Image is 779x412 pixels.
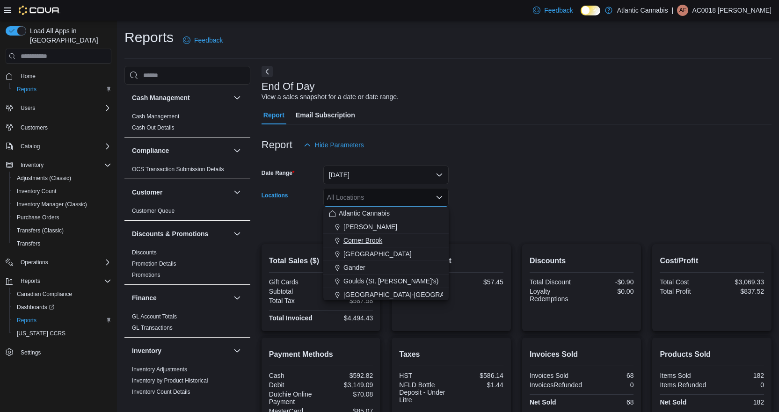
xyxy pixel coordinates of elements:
h3: Cash Management [132,93,190,102]
img: Cova [19,6,60,15]
button: Compliance [232,145,243,156]
h3: Inventory [132,346,161,355]
button: Inventory Manager (Classic) [9,198,115,211]
button: Inventory [2,159,115,172]
span: Inventory Manager (Classic) [17,201,87,208]
div: Total Discount [530,278,580,286]
button: Adjustments (Classic) [9,172,115,185]
span: Feedback [194,36,223,45]
div: Debit [269,381,319,389]
div: Choose from the following options [323,207,449,356]
span: Home [17,70,111,82]
div: $586.14 [453,372,503,379]
a: Settings [17,347,44,358]
button: Inventory [17,159,47,171]
span: Purchase Orders [13,212,111,223]
span: Feedback [544,6,573,15]
h3: Discounts & Promotions [132,229,208,239]
button: Next [262,66,273,77]
a: Promotions [132,272,160,278]
span: Washington CCRS [13,328,111,339]
span: Adjustments (Classic) [13,173,111,184]
a: Feedback [529,1,576,20]
h2: Average Spent [399,255,503,267]
a: Inventory by Product Historical [132,377,208,384]
div: $587.58 [323,297,373,304]
p: | [672,5,674,16]
span: Operations [21,259,48,266]
span: Purchase Orders [17,214,59,221]
button: Operations [17,257,52,268]
button: Atlantic Cannabis [323,207,449,220]
a: Transfers [13,238,44,249]
h2: Cost/Profit [660,255,764,267]
div: $4,494.43 [323,314,373,322]
span: Transfers [13,238,111,249]
a: Canadian Compliance [13,289,76,300]
div: 182 [714,398,764,406]
span: Reports [17,317,36,324]
button: Inventory [232,345,243,356]
h2: Products Sold [660,349,764,360]
a: Transfers (Classic) [13,225,67,236]
button: Operations [2,256,115,269]
h2: Taxes [399,349,503,360]
div: 68 [583,372,633,379]
a: Promotion Details [132,260,176,267]
button: Catalog [17,141,44,152]
div: 0 [714,381,764,389]
h2: Invoices Sold [530,349,634,360]
a: Purchase Orders [13,212,63,223]
span: Reports [13,315,111,326]
div: Invoices Sold [530,372,580,379]
span: Atlantic Cannabis [339,209,390,218]
div: Items Refunded [660,381,710,389]
button: Purchase Orders [9,211,115,224]
span: Inventory Adjustments [132,366,187,373]
button: Compliance [132,146,230,155]
button: Reports [2,275,115,288]
a: Customer Queue [132,208,175,214]
div: $70.08 [323,390,373,398]
a: Inventory Count Details [132,389,190,395]
button: [GEOGRAPHIC_DATA]-[GEOGRAPHIC_DATA] [323,288,449,302]
div: Loyalty Redemptions [530,288,580,303]
span: Catalog [21,143,40,150]
a: Dashboards [13,302,58,313]
a: Reports [13,84,40,95]
span: Canadian Compliance [17,290,72,298]
div: View a sales snapshot for a date or date range. [262,92,399,102]
span: AF [679,5,686,16]
span: Report [263,106,284,124]
button: [US_STATE] CCRS [9,327,115,340]
button: Transfers [9,237,115,250]
button: Goulds (St. [PERSON_NAME]'s) [323,275,449,288]
span: Promotion Details [132,260,176,267]
span: Load All Apps in [GEOGRAPHIC_DATA] [26,26,111,45]
h2: Total Sales ($) [269,255,373,267]
button: Cash Management [132,93,230,102]
button: Home [2,69,115,83]
button: Reports [9,314,115,327]
span: Dashboards [13,302,111,313]
span: Inventory Manager (Classic) [13,199,111,210]
nav: Complex example [6,65,111,383]
a: Inventory Adjustments [132,366,187,373]
input: Dark Mode [581,6,600,15]
div: Customer [124,205,250,220]
div: Total Tax [269,297,319,304]
span: [PERSON_NAME] [343,222,397,231]
button: Customer [232,187,243,198]
span: Goulds (St. [PERSON_NAME]'s) [343,276,438,286]
span: GL Account Totals [132,313,177,320]
div: -$0.90 [583,278,633,286]
span: Inventory by Product Historical [132,377,208,384]
button: Corner Brook [323,234,449,247]
button: [DATE] [323,166,449,184]
span: OCS Transaction Submission Details [132,166,224,173]
div: $3,069.33 [714,278,764,286]
button: Users [2,101,115,115]
button: Customers [2,120,115,134]
h3: End Of Day [262,81,315,92]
